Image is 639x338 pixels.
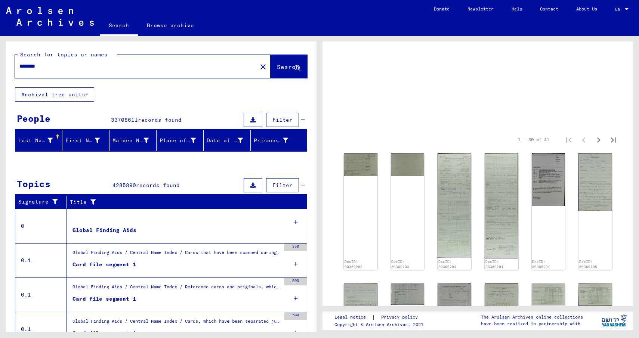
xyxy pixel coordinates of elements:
span: EN [615,7,623,12]
mat-header-cell: Maiden Name [109,130,157,151]
div: Global Finding Aids [72,226,136,234]
button: Last page [606,132,621,147]
a: Privacy policy [375,313,427,321]
td: 0 [15,209,67,243]
mat-header-cell: Date of Birth [204,130,251,151]
mat-icon: close [259,62,268,71]
mat-header-cell: First Name [62,130,109,151]
div: Topics [17,177,50,190]
a: DocID: 80369295 [579,260,597,269]
a: DocID: 80369294 [532,260,550,269]
div: Card file segment 1 [72,261,136,269]
button: Search [271,55,307,78]
span: Filter [272,117,293,123]
span: records found [138,117,182,123]
p: have been realized in partnership with [481,320,583,327]
td: 0.1 [15,243,67,277]
div: | [334,313,427,321]
img: 001.jpg [438,283,471,328]
div: Date of Birth [207,137,243,145]
img: yv_logo.png [600,311,628,330]
img: Arolsen_neg.svg [6,7,94,26]
div: Signature [18,198,61,206]
div: Global Finding Aids / Central Name Index / Reference cards and originals, which have been discove... [72,283,281,294]
img: 002.jpg [391,153,425,176]
span: Search [277,63,299,71]
button: Previous page [576,132,591,147]
a: Search [100,16,138,36]
div: 500 [284,312,307,320]
div: Title [70,198,292,206]
button: Next page [591,132,606,147]
a: Legal notice [334,313,372,321]
button: Filter [266,178,299,192]
div: Title [70,196,300,208]
button: Filter [266,113,299,127]
img: 001.jpg [532,283,565,306]
div: 500 [284,278,307,285]
td: 0.1 [15,277,67,312]
img: 001.jpg [438,153,471,258]
a: DocID: 80369293 [345,260,362,269]
img: 001.jpg [391,283,425,305]
div: Signature [18,196,68,208]
a: DocID: 80369294 [485,260,503,269]
img: 001.jpg [485,283,518,328]
div: Maiden Name [112,134,158,146]
div: 1 – 30 of 41 [518,136,549,143]
div: Prisoner # [254,137,288,145]
div: First Name [65,137,100,145]
mat-header-cell: Prisoner # [251,130,306,151]
img: 002.jpg [485,153,518,259]
p: The Arolsen Archives online collections [481,314,583,320]
mat-header-cell: Last Name [15,130,62,151]
a: Browse archive [138,16,203,34]
button: Archival tree units [15,87,94,102]
mat-label: Search for topics or names [20,51,108,58]
div: Maiden Name [112,137,149,145]
div: Last Name [18,137,53,145]
div: 350 [284,244,307,251]
span: Filter [272,182,293,189]
div: Place of Birth [160,134,205,146]
button: First page [561,132,576,147]
p: Copyright © Arolsen Archives, 2021 [334,321,427,328]
a: DocID: 80369293 [391,260,409,269]
img: 002.jpg [578,283,612,306]
button: Clear [256,59,271,74]
img: 001.jpg [344,153,377,176]
div: Card file segment 1 [72,329,136,337]
div: Card file segment 1 [72,295,136,303]
div: Place of Birth [160,137,196,145]
mat-header-cell: Place of Birth [157,130,204,151]
div: People [17,112,50,125]
img: 001.jpg [578,153,612,211]
div: Last Name [18,134,62,146]
span: 33708611 [111,117,138,123]
div: Global Finding Aids / Central Name Index / Cards, which have been separated just before or during... [72,318,281,328]
div: Prisoner # [254,134,297,146]
img: 003.jpg [532,153,565,206]
div: Date of Birth [207,134,252,146]
a: DocID: 80369294 [438,260,456,269]
div: First Name [65,134,109,146]
div: Global Finding Aids / Central Name Index / Cards that have been scanned during first sequential m... [72,249,281,260]
span: 4285890 [112,182,136,189]
span: records found [136,182,180,189]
